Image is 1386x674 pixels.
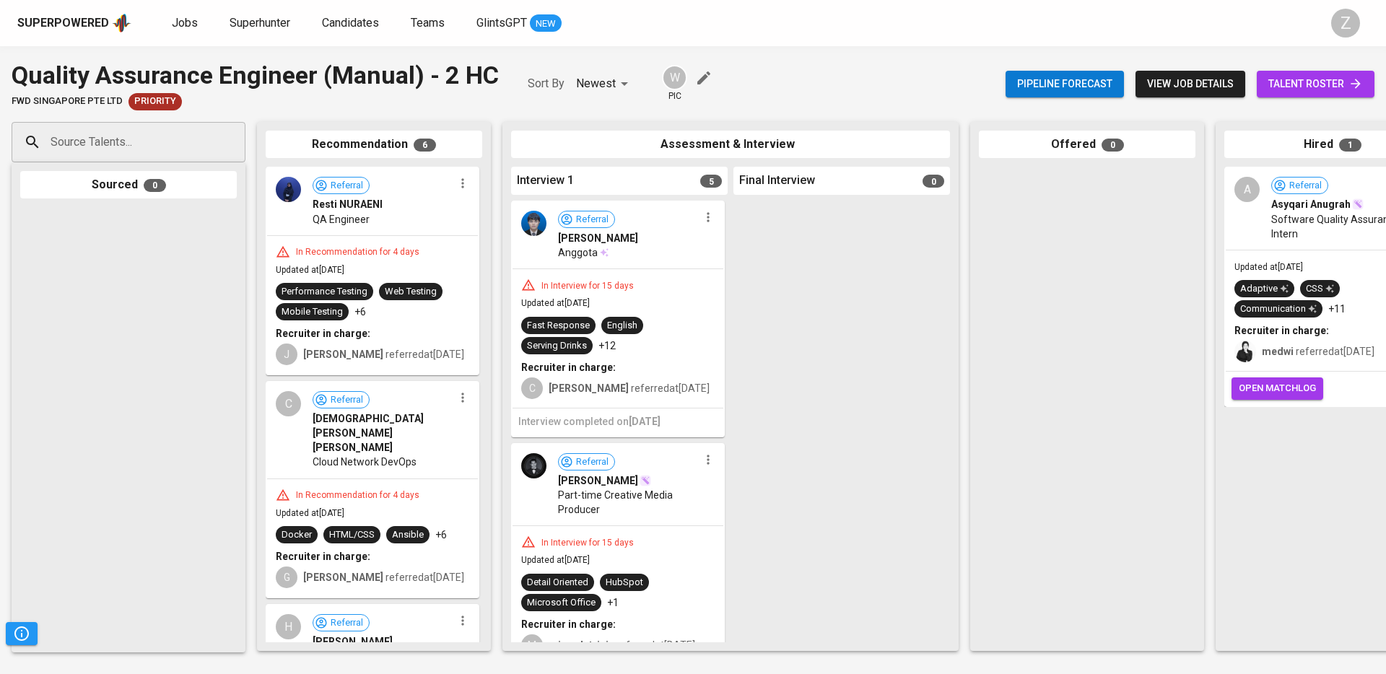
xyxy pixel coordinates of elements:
[414,139,436,152] span: 6
[1239,380,1316,397] span: open matchlog
[1240,282,1289,296] div: Adaptive
[411,14,448,32] a: Teams
[1240,302,1317,316] div: Communication
[1257,71,1374,97] a: talent roster
[558,488,699,517] span: Part-time Creative Media Producer
[640,475,651,486] img: magic_wand.svg
[536,537,640,549] div: In Interview for 15 days
[325,616,369,630] span: Referral
[558,473,638,488] span: [PERSON_NAME]
[128,93,182,110] div: New Job received from Demand Team
[6,622,38,645] button: Pipeline Triggers
[662,65,687,90] div: W
[598,338,616,353] p: +12
[282,305,343,319] div: Mobile Testing
[20,171,237,199] div: Sourced
[12,58,499,93] div: Quality Assurance Engineer (Manual) - 2 HC
[527,576,588,590] div: Detail Oriented
[1268,75,1363,93] span: talent roster
[354,305,366,319] p: +6
[476,16,527,30] span: GlintsGPT
[607,595,619,610] p: +1
[276,551,370,562] b: Recruiter in charge:
[521,453,546,478] img: 79a9beea33e5e6a7526b37e3cbcb211a.png
[1234,341,1256,362] img: medwi@glints.com
[313,411,453,455] span: [DEMOGRAPHIC_DATA][PERSON_NAME] [PERSON_NAME]
[313,212,370,227] span: QA Engineer
[172,14,201,32] a: Jobs
[276,614,301,639] div: H
[527,319,590,333] div: Fast Response
[276,343,297,365] div: J
[276,508,344,518] span: Updated at [DATE]
[1306,282,1334,296] div: CSS
[517,172,574,189] span: Interview 1
[700,175,722,188] span: 5
[237,141,240,144] button: Open
[322,14,382,32] a: Candidates
[521,377,543,399] div: C
[536,280,640,292] div: In Interview for 15 days
[1331,9,1360,38] div: Z
[1006,71,1124,97] button: Pipeline forecast
[521,211,546,236] img: d6593a8729be49b3a47646ec2fe2d4da.jpg
[313,455,417,469] span: Cloud Network DevOps
[1283,179,1328,193] span: Referral
[303,572,464,583] span: referred at [DATE]
[923,175,944,188] span: 0
[739,172,815,189] span: Final Interview
[662,65,687,102] div: pic
[329,528,375,542] div: HTML/CSS
[303,349,383,360] b: [PERSON_NAME]
[282,528,312,542] div: Docker
[558,245,598,260] span: Anggota
[144,179,166,192] span: 0
[1017,75,1112,93] span: Pipeline forecast
[392,528,424,542] div: Ansible
[290,246,425,258] div: In Recommendation for 4 days
[629,416,661,427] span: [DATE]
[172,16,198,30] span: Jobs
[266,131,482,159] div: Recommendation
[276,566,297,588] div: G
[1232,377,1323,400] button: open matchlog
[527,596,596,610] div: Microsoft Office
[1328,302,1346,316] p: +11
[385,285,437,299] div: Web Testing
[518,414,718,430] h6: Interview completed on
[521,634,543,656] div: M
[276,177,301,202] img: 26c48979c23be9073a6628453a0f46a4.jpeg
[1234,177,1260,202] div: A
[576,75,616,92] p: Newest
[1352,198,1364,210] img: magic_wand.svg
[276,265,344,275] span: Updated at [DATE]
[266,167,479,375] div: ReferralResti NURAENIQA EngineerIn Recommendation for 4 daysUpdated at[DATE]Performance TestingWe...
[549,382,710,394] span: referred at [DATE]
[558,231,638,245] span: [PERSON_NAME]
[230,16,290,30] span: Superhunter
[1339,139,1361,152] span: 1
[521,618,616,630] b: Recruiter in charge:
[530,17,562,31] span: NEW
[1271,197,1351,211] span: Asyqari Anugrah
[521,362,616,373] b: Recruiter in charge:
[325,393,369,407] span: Referral
[570,213,614,227] span: Referral
[549,639,614,651] b: mirandatrisia
[1262,346,1294,357] b: medwi
[313,634,453,663] span: [PERSON_NAME] [PERSON_NAME] Br Purba
[303,572,383,583] b: [PERSON_NAME]
[276,391,301,416] div: C
[1234,325,1329,336] b: Recruiter in charge:
[322,16,379,30] span: Candidates
[435,528,447,542] p: +6
[112,12,131,34] img: app logo
[527,339,587,353] div: Serving Drinks
[276,328,370,339] b: Recruiter in charge:
[128,95,182,108] span: Priority
[528,75,565,92] p: Sort By
[266,381,479,598] div: CReferral[DEMOGRAPHIC_DATA][PERSON_NAME] [PERSON_NAME]Cloud Network DevOpsIn Recommendation for 4...
[570,455,614,469] span: Referral
[12,95,123,108] span: FWD Singapore Pte Ltd
[979,131,1195,159] div: Offered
